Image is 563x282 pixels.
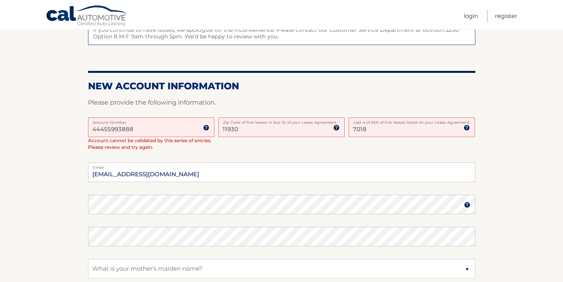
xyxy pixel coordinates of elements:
[88,163,475,182] input: Email
[88,117,214,124] label: Account Number
[495,9,517,22] a: Register
[464,202,470,208] img: tooltip.svg
[333,125,340,131] img: tooltip.svg
[88,117,214,137] input: Account Number
[88,163,475,169] label: Email
[464,9,478,22] a: Login
[88,80,475,92] h2: New Account Information
[218,117,345,137] input: Zip Code
[46,5,128,28] a: Cal Automotive
[88,137,212,150] span: Account cannot be validated by this series of entries. Please review and try again.
[88,97,475,108] p: Please provide the following information.
[203,125,209,131] img: tooltip.svg
[218,117,345,124] label: Zip Code of first lessee in box 1b of your Lease Agreement
[349,117,475,124] label: Last 4 of SSN of first lessee listed on your Lease Agreement
[349,117,475,137] input: SSN or EIN (last 4 digits only)
[464,125,470,131] img: tooltip.svg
